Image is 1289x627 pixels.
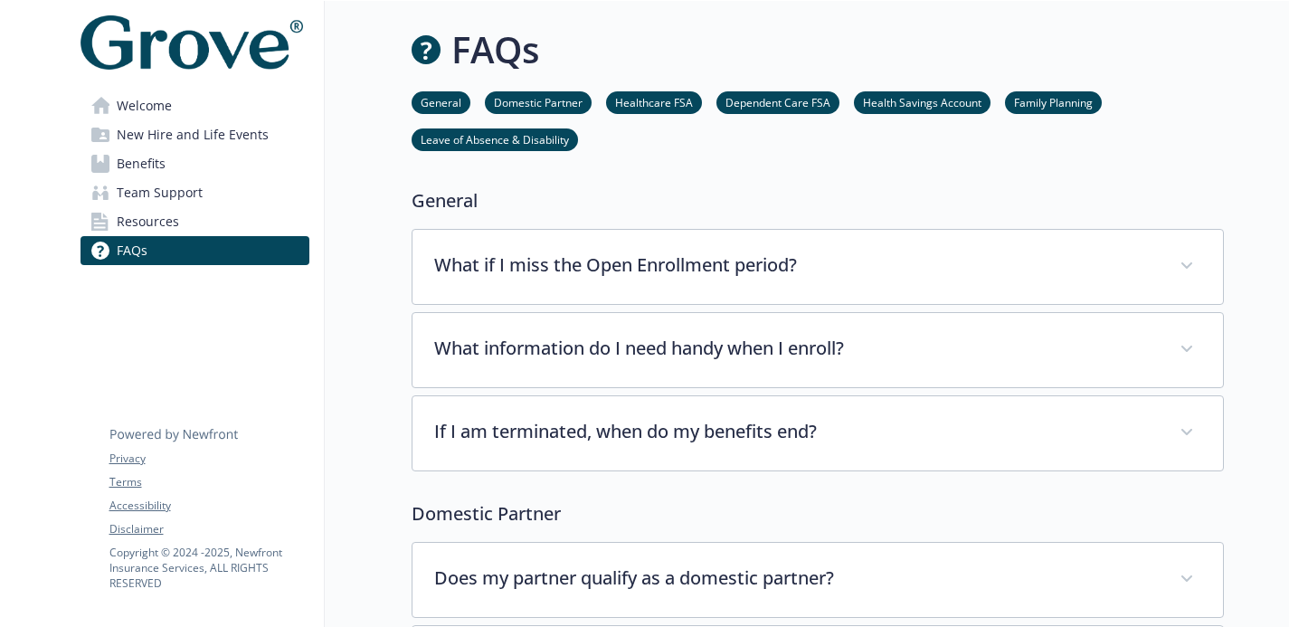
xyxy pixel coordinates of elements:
a: Family Planning [1005,93,1102,110]
a: Accessibility [109,498,308,514]
p: What if I miss the Open Enrollment period? [434,252,1158,279]
a: Resources [81,207,309,236]
a: Terms [109,474,308,490]
p: General [412,187,1224,214]
span: Benefits [117,149,166,178]
a: Domestic Partner [485,93,592,110]
a: Benefits [81,149,309,178]
h1: FAQs [451,23,539,77]
a: Leave of Absence & Disability [412,130,578,147]
span: FAQs [117,236,147,265]
a: Team Support [81,178,309,207]
span: Team Support [117,178,203,207]
p: If I am terminated, when do my benefits end? [434,418,1158,445]
p: Does my partner qualify as a domestic partner? [434,565,1158,592]
div: If I am terminated, when do my benefits end? [412,396,1223,470]
a: FAQs [81,236,309,265]
a: Health Savings Account [854,93,990,110]
div: What if I miss the Open Enrollment period? [412,230,1223,304]
a: Welcome [81,91,309,120]
p: What information do I need handy when I enroll? [434,335,1158,362]
p: Copyright © 2024 - 2025 , Newfront Insurance Services, ALL RIGHTS RESERVED [109,545,308,591]
a: Healthcare FSA [606,93,702,110]
p: Domestic Partner [412,500,1224,527]
span: New Hire and Life Events [117,120,269,149]
span: Resources [117,207,179,236]
a: Disclaimer [109,521,308,537]
div: Does my partner qualify as a domestic partner? [412,543,1223,617]
a: New Hire and Life Events [81,120,309,149]
a: General [412,93,470,110]
div: What information do I need handy when I enroll? [412,313,1223,387]
span: Welcome [117,91,172,120]
a: Privacy [109,451,308,467]
a: Dependent Care FSA [716,93,839,110]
